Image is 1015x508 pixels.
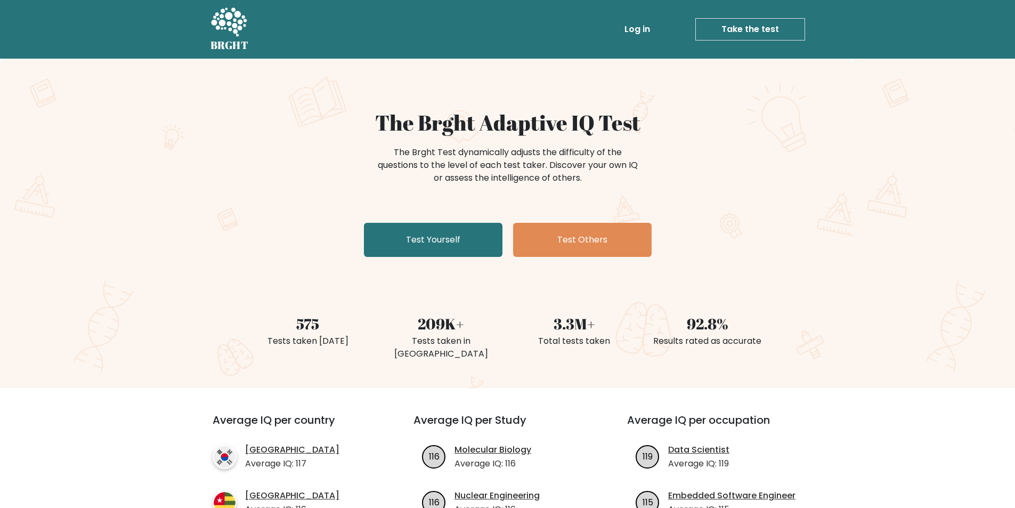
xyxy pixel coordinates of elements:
[454,444,531,456] a: Molecular Biology
[643,496,653,508] text: 115
[245,444,339,456] a: [GEOGRAPHIC_DATA]
[668,489,795,502] a: Embedded Software Engineer
[375,146,641,184] div: The Brght Test dynamically adjusts the difficulty of the questions to the level of each test take...
[643,450,653,462] text: 119
[248,312,368,335] div: 575
[514,312,635,335] div: 3.3M+
[381,335,501,360] div: Tests taken in [GEOGRAPHIC_DATA]
[514,335,635,348] div: Total tests taken
[248,110,768,135] h1: The Brght Adaptive IQ Test
[668,457,729,470] p: Average IQ: 119
[668,444,729,456] a: Data Scientist
[210,39,249,52] h5: BRGHT
[245,457,339,470] p: Average IQ: 117
[513,223,652,257] a: Test Others
[413,414,602,439] h3: Average IQ per Study
[429,450,440,462] text: 116
[381,312,501,335] div: 209K+
[213,445,237,469] img: country
[454,489,540,502] a: Nuclear Engineering
[627,414,815,439] h3: Average IQ per occupation
[213,414,375,439] h3: Average IQ per country
[245,489,339,502] a: [GEOGRAPHIC_DATA]
[248,335,368,348] div: Tests taken [DATE]
[695,18,805,41] a: Take the test
[454,457,531,470] p: Average IQ: 116
[647,312,768,335] div: 92.8%
[647,335,768,348] div: Results rated as accurate
[364,223,502,257] a: Test Yourself
[210,4,249,54] a: BRGHT
[429,496,440,508] text: 116
[620,19,654,40] a: Log in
